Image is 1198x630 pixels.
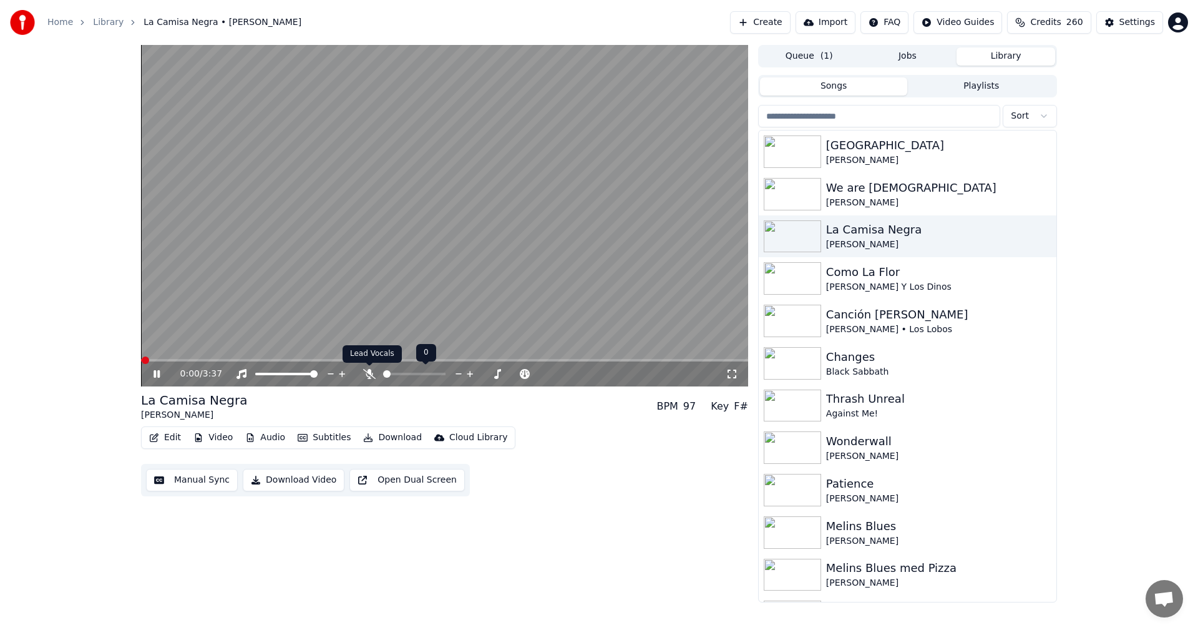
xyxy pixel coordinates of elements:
button: Settings [1096,11,1163,34]
div: Patience [826,475,1051,493]
div: 97 [683,399,696,414]
button: Edit [144,429,186,446]
div: La Camisa Negra [826,221,1051,239]
div: [PERSON_NAME] [826,577,1051,589]
div: Lead Vocals [343,345,402,363]
div: Black Sabbath [826,366,1051,378]
div: [PERSON_NAME] [826,450,1051,463]
span: 3:37 [203,368,222,380]
button: Download [358,429,427,446]
button: Queue [760,47,859,66]
div: Cloud Library [449,431,507,444]
a: Öppna chatt [1146,580,1183,618]
button: Playlists [907,77,1055,96]
span: ( 1 ) [821,50,833,62]
div: Melins Blues med Pizza [826,559,1051,577]
button: Songs [760,77,908,96]
button: Import [796,11,855,34]
span: La Camisa Negra • [PERSON_NAME] [144,16,301,29]
div: BPM [656,399,678,414]
div: [PERSON_NAME] [826,239,1051,251]
button: FAQ [860,11,908,34]
div: / [180,368,210,380]
button: Create [730,11,791,34]
div: Thrash Unreal [826,390,1051,408]
div: La Camisa Negra [141,391,248,409]
div: Changes [826,348,1051,366]
div: Key [711,399,729,414]
div: F# [734,399,748,414]
a: Home [47,16,73,29]
button: Video Guides [913,11,1002,34]
div: Against Me! [826,408,1051,420]
div: Wonderwall [826,433,1051,450]
div: 0 [416,344,436,362]
div: [PERSON_NAME] [141,409,248,421]
img: youka [10,10,35,35]
button: Manual Sync [146,469,238,491]
div: We are [DEMOGRAPHIC_DATA] [826,179,1051,197]
span: Sort [1011,110,1029,122]
button: Library [957,47,1055,66]
div: [PERSON_NAME] Y Los Dinos [826,281,1051,293]
div: Como La Flor [826,263,1051,281]
div: [PERSON_NAME] [826,493,1051,505]
span: 0:00 [180,368,200,380]
button: Video [188,429,238,446]
div: Canción [PERSON_NAME] [826,306,1051,323]
div: [PERSON_NAME] [826,197,1051,209]
nav: breadcrumb [47,16,301,29]
div: [PERSON_NAME] [826,535,1051,548]
button: Subtitles [293,429,356,446]
button: Audio [240,429,290,446]
div: Melins Blues [826,518,1051,535]
span: 260 [1066,16,1083,29]
button: Open Dual Screen [349,469,465,491]
div: [PERSON_NAME] [826,154,1051,167]
button: Jobs [859,47,957,66]
button: Credits260 [1007,11,1091,34]
button: Download Video [243,469,344,491]
span: Credits [1030,16,1061,29]
div: [GEOGRAPHIC_DATA] [826,137,1051,154]
a: Library [93,16,124,29]
div: [PERSON_NAME] • Los Lobos [826,323,1051,336]
div: Settings [1119,16,1155,29]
